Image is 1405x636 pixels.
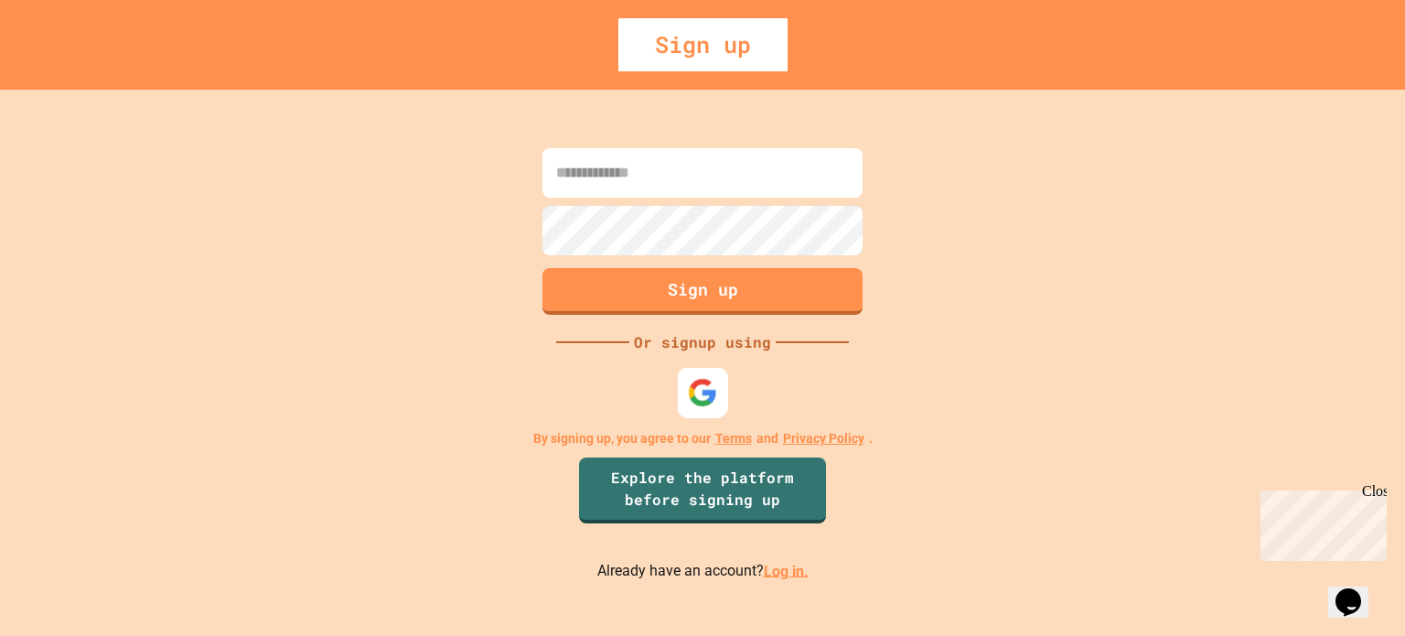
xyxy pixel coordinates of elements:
img: google-icon.svg [688,377,718,407]
a: Privacy Policy [783,429,864,448]
a: Explore the platform before signing up [579,458,826,523]
button: Sign up [542,268,863,315]
p: Already have an account? [597,560,809,583]
div: Or signup using [629,331,776,353]
p: By signing up, you agree to our and . [533,429,873,448]
a: Terms [715,429,752,448]
iframe: chat widget [1253,483,1387,561]
a: Log in. [764,562,809,579]
div: Chat with us now!Close [7,7,126,116]
div: Sign up [618,18,788,71]
iframe: chat widget [1328,563,1387,618]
